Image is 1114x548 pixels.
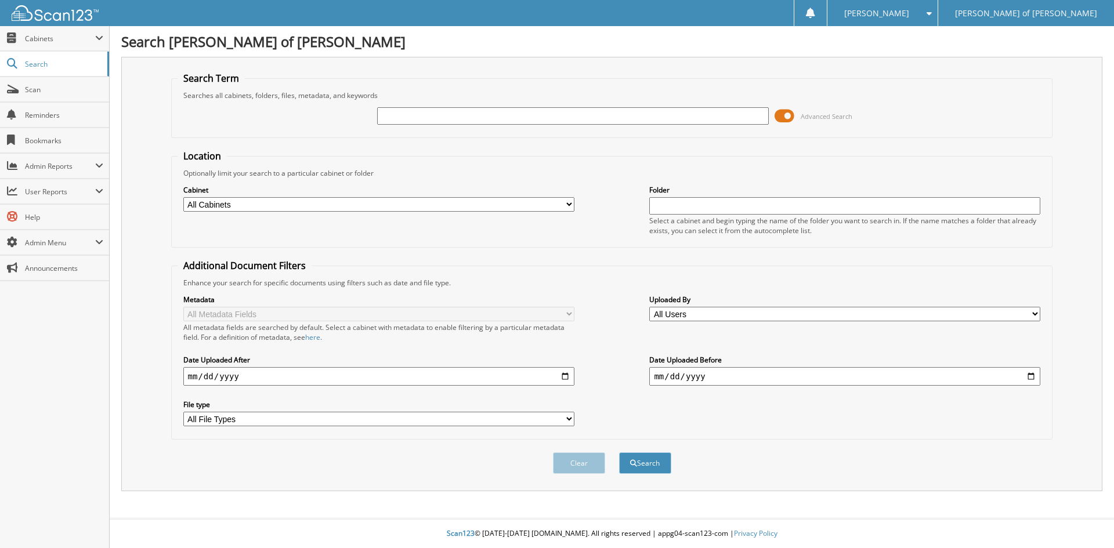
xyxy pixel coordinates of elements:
[649,185,1040,195] label: Folder
[121,32,1102,51] h1: Search [PERSON_NAME] of [PERSON_NAME]
[183,185,574,195] label: Cabinet
[619,452,671,474] button: Search
[447,528,475,538] span: Scan123
[25,212,103,222] span: Help
[110,520,1114,548] div: © [DATE]-[DATE] [DOMAIN_NAME]. All rights reserved | appg04-scan123-com |
[734,528,777,538] a: Privacy Policy
[649,216,1040,235] div: Select a cabinet and begin typing the name of the folder you want to search in. If the name match...
[25,161,95,171] span: Admin Reports
[844,10,909,17] span: [PERSON_NAME]
[183,295,574,304] label: Metadata
[553,452,605,474] button: Clear
[305,332,320,342] a: here
[178,168,1047,178] div: Optionally limit your search to a particular cabinet or folder
[649,367,1040,386] input: end
[183,322,574,342] div: All metadata fields are searched by default. Select a cabinet with metadata to enable filtering b...
[178,259,312,272] legend: Additional Document Filters
[25,187,95,197] span: User Reports
[183,400,574,409] label: File type
[25,263,103,273] span: Announcements
[25,238,95,248] span: Admin Menu
[178,90,1047,100] div: Searches all cabinets, folders, files, metadata, and keywords
[649,355,1040,365] label: Date Uploaded Before
[25,85,103,95] span: Scan
[178,278,1047,288] div: Enhance your search for specific documents using filters such as date and file type.
[178,72,245,85] legend: Search Term
[25,110,103,120] span: Reminders
[183,367,574,386] input: start
[649,295,1040,304] label: Uploaded By
[955,10,1097,17] span: [PERSON_NAME] of [PERSON_NAME]
[178,150,227,162] legend: Location
[25,34,95,43] span: Cabinets
[12,5,99,21] img: scan123-logo-white.svg
[25,136,103,146] span: Bookmarks
[183,355,574,365] label: Date Uploaded After
[25,59,102,69] span: Search
[801,112,852,121] span: Advanced Search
